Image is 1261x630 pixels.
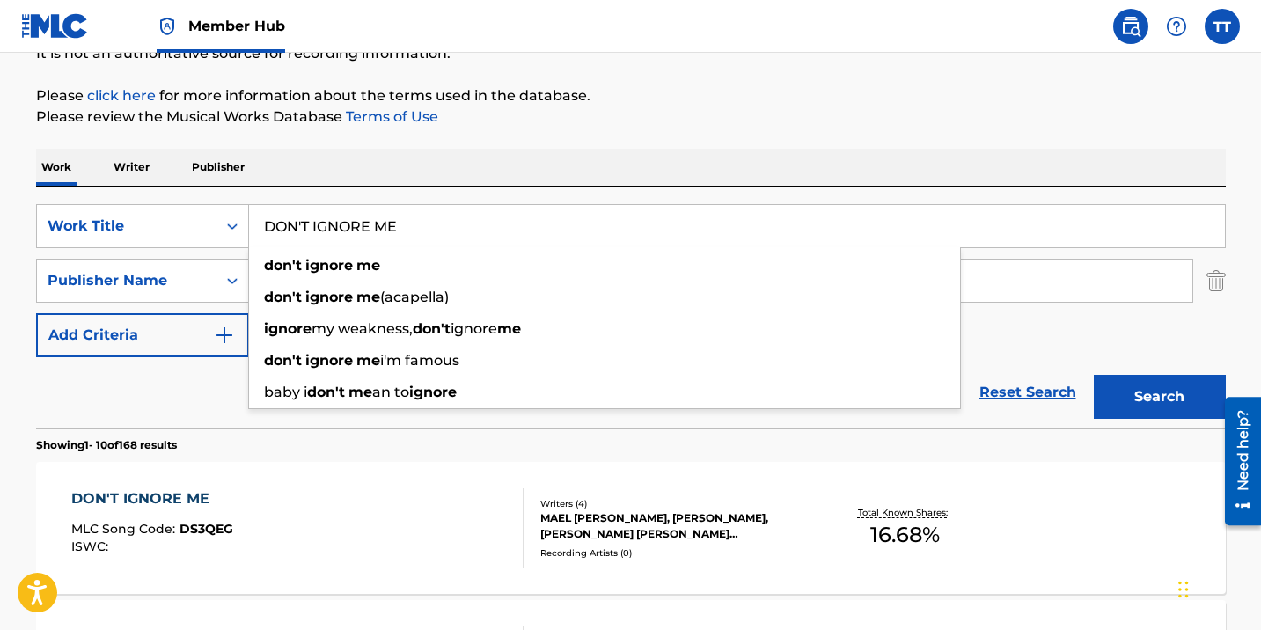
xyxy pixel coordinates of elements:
[540,546,806,560] div: Recording Artists ( 0 )
[36,313,249,357] button: Add Criteria
[1206,259,1226,303] img: Delete Criterion
[36,106,1226,128] p: Please review the Musical Works Database
[1173,546,1261,630] iframe: Chat Widget
[71,488,233,509] div: DON'T IGNORE ME
[356,257,380,274] strong: me
[36,204,1226,428] form: Search Form
[71,538,113,554] span: ISWC :
[1113,9,1148,44] a: Public Search
[187,149,250,186] p: Publisher
[71,521,180,537] span: MLC Song Code :
[305,352,353,369] strong: ignore
[356,352,380,369] strong: me
[188,16,285,36] span: Member Hub
[21,13,89,39] img: MLC Logo
[264,320,312,337] strong: ignore
[305,289,353,305] strong: ignore
[409,384,457,400] strong: ignore
[372,384,409,400] span: an to
[48,270,206,291] div: Publisher Name
[858,506,952,519] p: Total Known Shares:
[264,352,302,369] strong: don't
[1166,16,1187,37] img: help
[380,352,459,369] span: i'm famous
[971,373,1085,412] a: Reset Search
[36,43,1226,64] p: It is not an authoritative source for recording information.
[342,108,438,125] a: Terms of Use
[348,384,372,400] strong: me
[380,289,449,305] span: (acapella)
[870,519,940,551] span: 16.68 %
[305,257,353,274] strong: ignore
[540,497,806,510] div: Writers ( 4 )
[1094,375,1226,419] button: Search
[1205,9,1240,44] div: User Menu
[36,462,1226,594] a: DON'T IGNORE MEMLC Song Code:DS3QEGISWC:Writers (4)MAEL [PERSON_NAME], [PERSON_NAME], [PERSON_NAM...
[451,320,497,337] span: ignore
[413,320,451,337] strong: don't
[1178,563,1189,616] div: Drag
[108,149,155,186] p: Writer
[1159,9,1194,44] div: Help
[48,216,206,237] div: Work Title
[497,320,521,337] strong: me
[264,289,302,305] strong: don't
[180,521,233,537] span: DS3QEG
[1212,390,1261,531] iframe: Resource Center
[264,257,302,274] strong: don't
[36,85,1226,106] p: Please for more information about the terms used in the database.
[36,437,177,453] p: Showing 1 - 10 of 168 results
[1120,16,1141,37] img: search
[540,510,806,542] div: MAEL [PERSON_NAME], [PERSON_NAME], [PERSON_NAME] [PERSON_NAME] [PERSON_NAME]
[307,384,345,400] strong: don't
[264,384,307,400] span: baby i
[157,16,178,37] img: Top Rightsholder
[356,289,380,305] strong: me
[214,325,235,346] img: 9d2ae6d4665cec9f34b9.svg
[312,320,413,337] span: my weakness,
[36,149,77,186] p: Work
[87,87,156,104] a: click here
